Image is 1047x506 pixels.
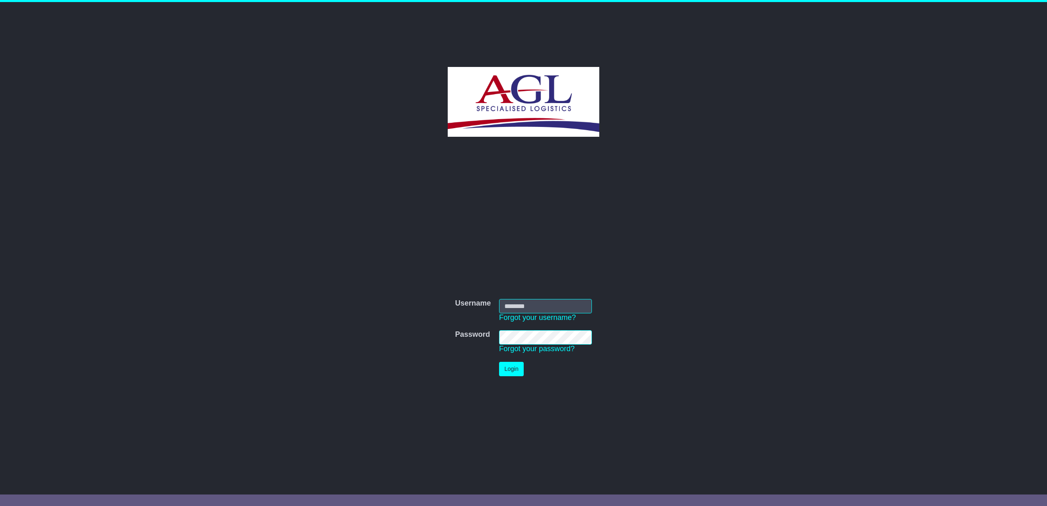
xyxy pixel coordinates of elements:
a: Forgot your password? [499,345,575,353]
img: AGL SPECIALISED LOGISTICS [448,67,599,137]
label: Password [455,330,490,339]
button: Login [499,362,524,376]
a: Forgot your username? [499,313,576,322]
label: Username [455,299,491,308]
